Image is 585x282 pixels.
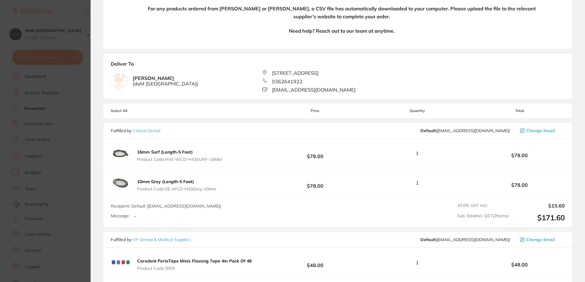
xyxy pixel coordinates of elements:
[14,15,24,24] img: Profile image for Restocq
[289,27,395,35] h4: Need help? Reach out to our team at anytime.
[137,258,252,264] b: Caredent PerioTape Minis Flossing Tape 4m Pack Of 48
[518,128,565,133] button: Change Email
[420,237,510,242] span: sales@vpdentalandmedical.com.au
[111,203,221,209] span: Recipient: Default ( [EMAIL_ADDRESS][DOMAIN_NAME] )
[111,61,565,70] b: Deliver To
[420,237,436,242] b: Default
[111,253,130,272] img: YmNoZXZtcw
[137,179,194,184] b: 10mm Grey (Length-5 Foot)
[457,203,509,208] span: 10.0 % GST Incl.
[272,87,356,92] span: [EMAIL_ADDRESS][DOMAIN_NAME]
[137,266,252,271] span: Product Code: 3004
[474,182,565,188] b: $78.00
[513,203,565,208] output: $15.60
[134,213,136,219] p: -
[513,213,565,222] output: $171.60
[270,109,360,113] span: Price
[270,257,360,268] b: $48.00
[27,13,109,61] div: Hi [PERSON_NAME], Starting [DATE], we’re making some updates to our product offerings on the Rest...
[111,237,191,242] p: Fulfilled by
[420,128,510,133] span: info@criticaldental.com.au
[474,109,565,113] span: Total
[137,186,216,191] span: Product Code: SE-WCD-H43Grey-10mm
[518,237,565,242] button: Change Email
[526,237,555,242] span: Change Email
[133,75,198,87] b: [PERSON_NAME]
[526,128,555,133] span: Change Email
[457,213,509,222] span: Sub Total Incl. GST ( 2 Items)
[27,13,109,105] div: Message content
[27,97,109,133] div: Simply reply to this message and we’ll be in touch to guide you through these next steps. We are ...
[474,153,565,158] b: $78.00
[137,157,222,162] span: Product Code: HVE-WCD-H43SURF-16MM
[135,179,218,192] button: 10mm Grey (Length-5 Foot) Product Code:SE-WCD-H43Grey-10mm
[111,128,160,133] p: Fulfilled by
[133,237,191,242] a: VP Dental & Medical Supplies
[416,180,419,186] span: 1
[360,109,474,113] span: Quantity
[133,81,198,86] span: ( doM [GEOGRAPHIC_DATA] )
[416,260,419,265] span: 1
[111,144,130,163] img: NmN6NHBhaw
[135,258,253,271] button: Caredent PerioTape Minis Flossing Tape 4m Pack Of 48 Product Code:3004
[111,109,172,113] span: Select All
[27,64,109,94] div: We’re committed to ensuring a smooth transition for you! Our team is standing by to help you with...
[137,149,193,155] b: 16mm Surf (Length-5 Foot)
[111,73,128,89] img: empty.jpg
[133,128,160,133] a: Critical Dental
[111,173,130,193] img: Ymo0enR2ZA
[9,9,113,117] div: message notification from Restocq, 6h ago. Hi Stephen, Starting 11 August, we’re making some upda...
[420,128,436,133] b: Default
[146,5,537,20] h4: For any products ordered from [PERSON_NAME] or [PERSON_NAME], a CSV file has automatically downlo...
[272,70,319,76] span: [STREET_ADDRESS]
[474,262,565,267] b: $48.00
[270,177,360,189] b: $78.00
[111,213,129,219] label: Message:
[270,148,360,159] b: $78.00
[272,79,303,84] span: 0362641922
[27,107,109,113] p: Message from Restocq, sent 6h ago
[135,149,224,162] button: 16mm Surf (Length-5 Foot) Product Code:HVE-WCD-H43SURF-16MM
